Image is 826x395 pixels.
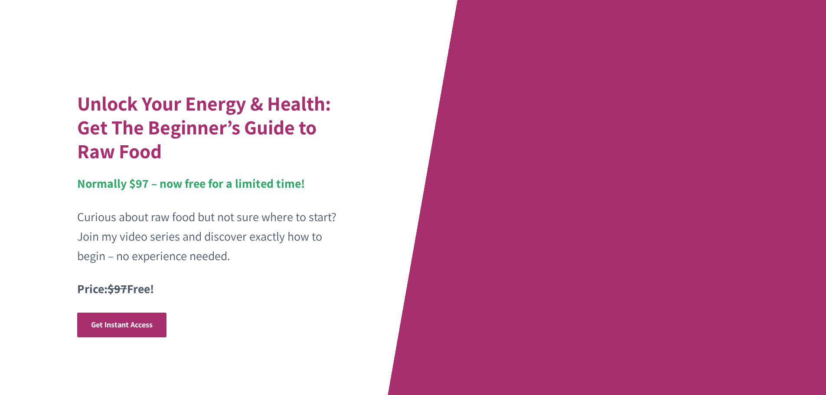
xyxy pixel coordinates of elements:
s: $97 [108,281,127,297]
h1: Unlock Your Energy & Health: Get The Beginner’s Guide to Raw Food [77,91,339,163]
p: Curious about raw food but not sure where to start? Join my video series and discover exactly how... [77,207,339,265]
strong: Price: Free! [77,281,154,297]
strong: Normally $97 – now free for a limited time! [77,175,305,191]
span: Get Instant Access [91,320,153,330]
a: Get Instant Access [77,313,167,337]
